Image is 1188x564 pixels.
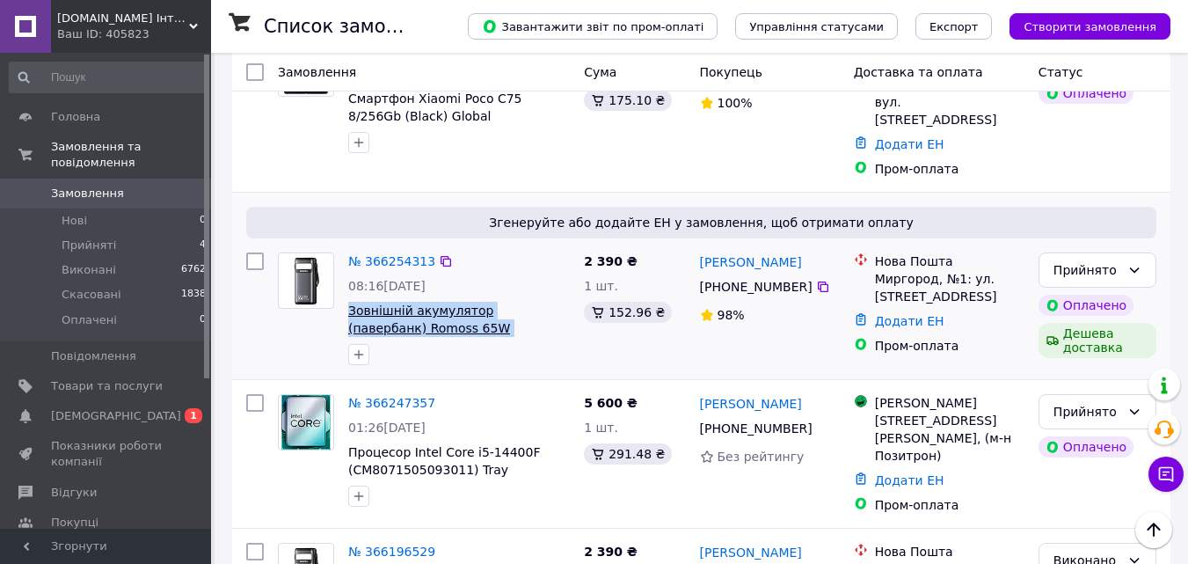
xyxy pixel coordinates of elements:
span: Замовлення [51,186,124,201]
span: 1838 [181,287,206,303]
span: 1 [185,408,202,423]
span: 5 600 ₴ [584,396,638,410]
div: [PERSON_NAME] [875,394,1024,412]
a: Фото товару [278,253,334,309]
span: Покупці [51,515,98,531]
span: 0 [200,213,206,229]
span: Доставка та оплата [854,65,983,79]
span: Статус [1039,65,1083,79]
div: Миргород, №1: ул. [STREET_ADDRESS] [875,270,1024,305]
button: Створити замовлення [1009,13,1170,40]
a: Додати ЕН [875,314,944,328]
a: [PERSON_NAME] [700,544,802,561]
span: 01:26[DATE] [348,421,426,435]
button: Наверх [1135,511,1172,548]
span: 1 шт. [584,279,618,293]
button: Чат з покупцем [1148,457,1184,492]
a: Зовнішній акумулятор (павербанк) Romoss 65W 40000mAh Black (PMT-182) [348,304,519,353]
span: Нові [62,213,87,229]
span: Без рейтингу [718,450,805,464]
span: Покупець [700,65,762,79]
span: Повідомлення [51,348,136,364]
div: м. [GEOGRAPHIC_DATA] ([STREET_ADDRESS]: вул. [STREET_ADDRESS] [875,58,1024,128]
span: 08:16[DATE] [348,279,426,293]
span: Cума [584,65,616,79]
span: Створити замовлення [1024,20,1156,33]
a: Додати ЕН [875,473,944,487]
span: Згенеруйте або додайте ЕН у замовлення, щоб отримати оплату [253,214,1149,231]
div: Оплачено [1039,436,1133,458]
div: Дешева доставка [1039,323,1156,358]
div: Нова Пошта [875,253,1024,270]
a: № 366247357 [348,396,435,410]
input: Пошук [9,62,208,93]
span: Управління статусами [749,20,884,33]
div: 175.10 ₴ [584,90,672,111]
a: Смартфон Xiaomi Poco C75 8/256Gb (Black) Global [348,92,522,123]
div: Пром-оплата [875,160,1024,178]
a: Створити замовлення [992,18,1170,33]
div: Ваш ID: 405823 [57,26,211,42]
span: Товари та послуги [51,378,163,394]
div: Прийнято [1053,260,1120,280]
img: Фото товару [281,395,331,450]
div: Оплачено [1039,83,1133,104]
span: 98% [718,308,745,322]
span: Оплачені [62,312,117,328]
a: Фото товару [278,394,334,450]
span: Ankerok.com.ua Інтернет-магазин [57,11,189,26]
a: № 366254313 [348,254,435,268]
span: Показники роботи компанії [51,438,163,470]
button: Експорт [915,13,993,40]
span: [DEMOGRAPHIC_DATA] [51,408,181,424]
span: 4 [200,238,206,253]
span: 6762 [181,262,206,278]
button: Завантажити звіт по пром-оплаті [468,13,718,40]
span: Прийняті [62,238,116,253]
div: Прийнято [1053,402,1120,421]
span: Головна [51,109,100,125]
span: 1 шт. [584,421,618,435]
span: 2 390 ₴ [584,254,638,268]
a: [PERSON_NAME] [700,395,802,413]
div: 291.48 ₴ [584,443,672,465]
div: [STREET_ADDRESS][PERSON_NAME], (м-н Позитрон) [875,412,1024,465]
div: Пром-оплата [875,337,1024,355]
div: 152.96 ₴ [584,302,672,323]
div: [PHONE_NUMBER] [696,275,816,299]
div: Нова Пошта [875,543,1024,560]
a: № 366196529 [348,545,435,559]
button: Управління статусами [735,13,898,40]
a: [PERSON_NAME] [700,253,802,271]
span: Експорт [929,20,979,33]
h1: Список замовлень [264,16,442,37]
span: Відгуки [51,485,97,501]
span: Завантажити звіт по пром-оплаті [482,18,703,34]
a: Процесор Intel Core i5-14400F (CM8071505093011) Tray [348,445,540,477]
div: Пром-оплата [875,496,1024,514]
span: Скасовані [62,287,121,303]
img: Фото товару [291,253,322,308]
span: 100% [718,96,753,110]
span: 2 390 ₴ [584,545,638,559]
a: Додати ЕН [875,137,944,151]
span: Замовлення [278,65,356,79]
span: Замовлення та повідомлення [51,139,211,171]
div: Оплачено [1039,295,1133,316]
span: Виконані [62,262,116,278]
div: [PHONE_NUMBER] [696,416,816,441]
span: 0 [200,312,206,328]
